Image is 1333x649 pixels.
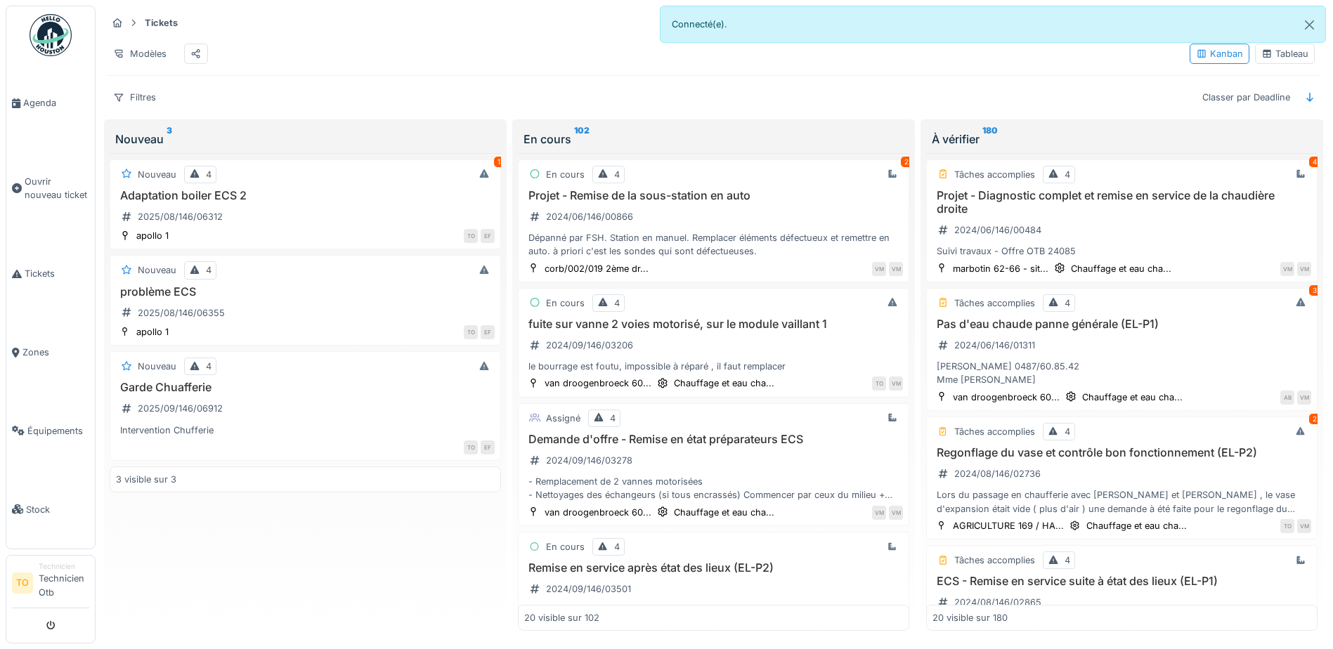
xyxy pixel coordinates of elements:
[30,14,72,56] img: Badge_color-CXgf-gQk.svg
[889,262,903,276] div: VM
[1261,47,1308,60] div: Tableau
[116,285,495,299] h3: problème ECS
[107,87,162,107] div: Filtres
[932,446,1311,459] h3: Regonflage du vase et contrôle bon fonctionnement (EL-P2)
[889,376,903,391] div: VM
[954,296,1035,310] div: Tâches accomplies
[39,561,89,605] li: Technicien Otb
[546,454,632,467] div: 2024/09/146/03278
[138,360,176,373] div: Nouveau
[464,325,478,339] div: TO
[206,263,212,277] div: 4
[481,440,495,454] div: EF
[1065,425,1070,438] div: 4
[1294,6,1325,44] button: Close
[872,376,886,391] div: TO
[1309,414,1320,424] div: 2
[1280,519,1294,533] div: TO
[1280,262,1294,276] div: VM
[901,157,912,167] div: 2
[545,376,651,390] div: van droogenbroeck 60...
[138,306,225,320] div: 2025/08/146/06355
[23,96,89,110] span: Agenda
[464,440,478,454] div: TO
[524,317,903,331] h3: fuite sur vanne 2 voies motorisé, sur le module vaillant 1
[6,64,95,143] a: Agenda
[136,229,169,242] div: apollo 1
[932,610,1008,624] div: 20 visible sur 180
[206,168,212,181] div: 4
[953,391,1060,404] div: van droogenbroeck 60...
[1280,391,1294,405] div: AB
[481,325,495,339] div: EF
[1309,157,1320,167] div: 4
[12,561,89,608] a: TO TechnicienTechnicien Otb
[1065,168,1070,181] div: 4
[524,603,903,617] div: Voir document
[545,506,651,519] div: van droogenbroeck 60...
[954,168,1035,181] div: Tâches accomplies
[206,360,212,373] div: 4
[954,425,1035,438] div: Tâches accomplies
[614,540,620,553] div: 4
[139,16,183,29] strong: Tickets
[494,157,504,167] div: 1
[954,553,1035,567] div: Tâches accomplies
[982,131,998,147] sup: 180
[660,6,1327,43] div: Connecté(e).
[546,412,580,425] div: Assigné
[889,506,903,520] div: VM
[546,582,631,596] div: 2024/09/146/03501
[954,596,1041,609] div: 2024/08/146/02865
[1196,47,1243,60] div: Kanban
[954,467,1041,480] div: 2024/08/146/02736
[138,210,223,223] div: 2025/08/146/06312
[138,263,176,277] div: Nouveau
[524,231,903,258] div: Dépanné par FSH. Station en manuel. Remplacer éléments défectueux et remettre en auto. à priori c...
[6,391,95,470] a: Équipements
[25,267,89,280] span: Tickets
[25,175,89,202] span: Ouvrir nouveau ticket
[12,572,33,594] li: TO
[932,189,1311,216] h3: Projet - Diagnostic complet et remise en service de la chaudière droite
[116,381,495,394] h3: Garde Chuafferie
[524,131,904,147] div: En cours
[614,296,620,310] div: 4
[953,262,1048,275] div: marbotin 62-66 - sit...
[953,519,1064,532] div: AGRICULTURE 169 / HA...
[1071,262,1171,275] div: Chauffage et eau cha...
[524,360,903,373] div: le bourrage est foutu, impossible à réparé , il faut remplacer
[27,424,89,438] span: Équipements
[1297,391,1311,405] div: VM
[481,229,495,243] div: EF
[932,131,1312,147] div: À vérifier
[115,131,495,147] div: Nouveau
[524,433,903,446] h3: Demande d'offre - Remise en état préparateurs ECS
[1065,553,1070,567] div: 4
[1082,391,1183,404] div: Chauffage et eau cha...
[932,488,1311,515] div: Lors du passage en chaufferie avec [PERSON_NAME] et [PERSON_NAME] , le vase d'expansion était vid...
[524,475,903,501] div: - Remplacement de 2 vannes motorisées - Nettoyages des échangeurs (si tous encrassés) Commencer p...
[136,325,169,339] div: apollo 1
[6,235,95,313] a: Tickets
[932,244,1311,258] div: Suivi travaux - Offre OTB 24085
[116,473,176,486] div: 3 visible sur 3
[545,262,649,275] div: corb/002/019 2ème dr...
[932,360,1311,386] div: [PERSON_NAME] 0487/60.85.42 Mme [PERSON_NAME]
[546,339,633,352] div: 2024/09/146/03206
[614,168,620,181] div: 4
[107,44,173,64] div: Modèles
[167,131,172,147] sup: 3
[1297,262,1311,276] div: VM
[1297,519,1311,533] div: VM
[39,561,89,572] div: Technicien
[6,313,95,392] a: Zones
[546,296,585,310] div: En cours
[26,503,89,516] span: Stock
[1065,296,1070,310] div: 4
[872,262,886,276] div: VM
[872,506,886,520] div: VM
[464,229,478,243] div: TO
[546,210,633,223] div: 2024/06/146/00866
[932,575,1311,588] h3: ECS - Remise en service suite à état des lieux (EL-P1)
